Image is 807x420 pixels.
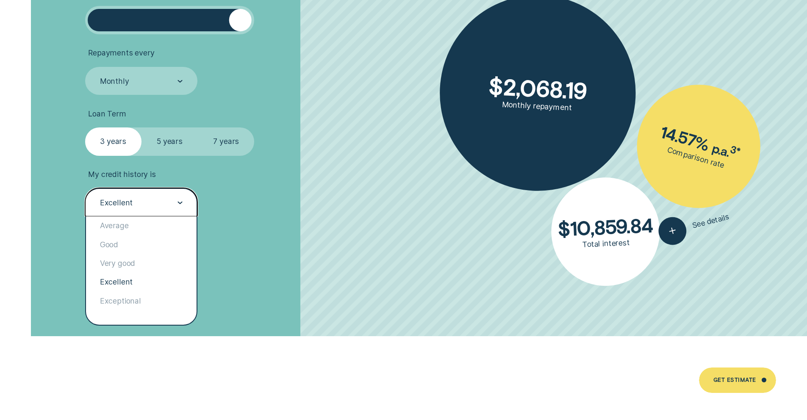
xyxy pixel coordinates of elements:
div: Very good [86,254,197,273]
label: 3 years [85,127,141,156]
div: Excellent [86,273,197,291]
div: Average [86,216,197,235]
span: My credit history is [88,170,155,179]
a: Get Estimate [699,367,776,393]
span: Loan Term [88,109,126,119]
label: 5 years [141,127,198,156]
button: See details [655,203,732,248]
label: 7 years [198,127,254,156]
span: See details [691,212,730,230]
div: Monthly [100,77,129,86]
span: Repayments every [88,48,154,58]
div: Good [86,235,197,254]
div: Excellent [100,198,133,207]
div: Exceptional [86,292,197,310]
